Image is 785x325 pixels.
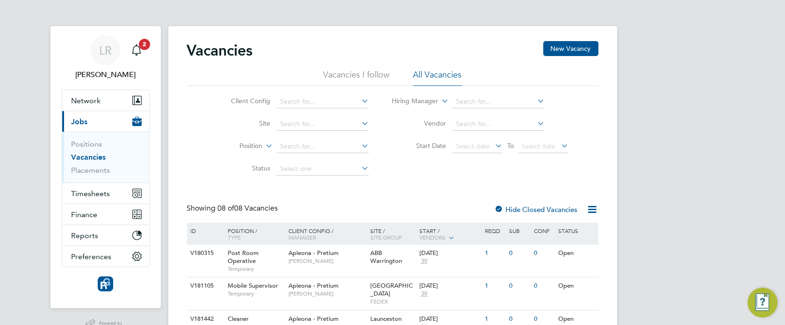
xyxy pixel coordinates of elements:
label: Status [216,164,270,172]
div: [DATE] [419,249,480,257]
span: Network [72,96,101,105]
span: Preferences [72,252,112,261]
div: ID [188,223,221,239]
span: FEDEX [370,298,415,305]
div: Conf [532,223,556,239]
div: Reqd [483,223,507,239]
span: Select date [522,142,555,150]
span: Site Group [370,233,402,241]
input: Select one [277,162,369,176]
label: Start Date [392,141,446,150]
label: Position [209,141,262,151]
div: Sub [507,223,531,239]
a: Placements [72,166,110,175]
input: Search for... [277,118,369,131]
button: Preferences [62,246,149,267]
span: [PERSON_NAME] [288,257,366,265]
input: Search for... [453,95,545,108]
div: 0 [507,245,531,262]
span: Type [228,233,241,241]
div: Status [556,223,597,239]
label: Site [216,119,270,127]
span: Apleona - Pretium [288,315,338,323]
label: Vendor [392,119,446,127]
input: Search for... [277,95,369,108]
span: 2 [139,39,150,50]
span: [GEOGRAPHIC_DATA] [370,282,413,297]
button: Network [62,90,149,111]
div: 1 [483,277,507,295]
button: Jobs [62,111,149,132]
span: Reports [72,231,99,240]
span: LR [99,44,112,57]
span: To [504,140,517,152]
button: Engage Resource Center [748,288,778,318]
div: 0 [507,277,531,295]
div: Position / [221,223,286,245]
span: ABB Warrington [370,249,402,265]
div: Site / [368,223,417,245]
a: LR[PERSON_NAME] [62,35,150,80]
nav: Main navigation [50,26,161,308]
span: Cleaner [228,315,249,323]
span: Leanne Rayner [62,69,150,80]
div: [DATE] [419,315,480,323]
span: Launceston [370,315,402,323]
label: Hide Closed Vacancies [495,205,578,214]
input: Search for... [277,140,369,153]
span: Apleona - Pretium [288,282,338,290]
div: Client Config / [286,223,368,245]
span: Timesheets [72,189,110,198]
div: Start / [417,223,483,246]
div: V180315 [188,245,221,262]
span: Temporary [228,265,284,273]
button: Timesheets [62,183,149,204]
span: Finance [72,210,98,219]
img: resourcinggroup-logo-retina.png [98,276,113,291]
span: Mobile Supervisor [228,282,278,290]
span: Vendors [419,233,446,241]
div: Open [556,277,597,295]
button: Finance [62,204,149,225]
span: Post Room Operative [228,249,259,265]
a: 2 [127,35,146,65]
span: 08 Vacancies [218,204,278,213]
span: Jobs [72,117,88,126]
input: Search for... [453,118,545,131]
div: V181105 [188,277,221,295]
div: Jobs [62,132,149,183]
a: Go to home page [62,276,150,291]
li: Vacancies I follow [324,69,390,86]
label: Hiring Manager [384,97,438,106]
span: 39 [419,257,429,265]
span: [PERSON_NAME] [288,290,366,297]
div: Open [556,245,597,262]
span: Select date [456,142,490,150]
label: Client Config [216,97,270,105]
button: New Vacancy [543,41,598,56]
button: Reports [62,225,149,246]
span: 08 of [218,204,235,213]
li: All Vacancies [413,69,462,86]
a: Vacancies [72,153,106,162]
a: Positions [72,140,102,148]
span: Apleona - Pretium [288,249,338,257]
div: 0 [532,245,556,262]
span: Temporary [228,290,284,297]
div: 0 [532,277,556,295]
div: [DATE] [419,282,480,290]
span: Manager [288,233,316,241]
div: Showing [187,204,280,213]
h2: Vacancies [187,41,253,60]
span: 39 [419,290,429,298]
div: 1 [483,245,507,262]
